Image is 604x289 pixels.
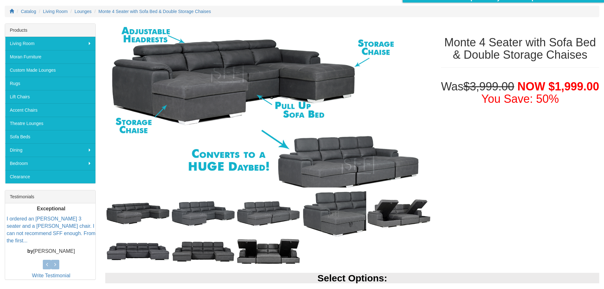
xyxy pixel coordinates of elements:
a: Lounges [75,9,92,14]
div: Testimonials [5,190,95,203]
a: Write Testimonial [32,273,70,278]
a: I ordered an [PERSON_NAME] 3 seater and a [PERSON_NAME] chair. I can not recommend SFF enough. Fr... [7,216,95,244]
font: You Save: 50% [481,92,559,105]
a: Living Room [43,9,68,14]
a: Sofa Beds [5,130,95,143]
b: by [27,248,33,254]
del: $3,999.00 [464,80,514,93]
a: Lift Chairs [5,90,95,103]
h1: Was [441,80,599,105]
div: Products [5,24,95,37]
a: Catalog [21,9,36,14]
a: Monte 4 Seater with Sofa Bed & Double Storage Chaises [99,9,211,14]
a: Dining [5,143,95,157]
a: Clearance [5,170,95,183]
a: Accent Chairs [5,103,95,117]
a: Moran Furniture [5,50,95,63]
b: Select Options: [317,273,387,283]
b: Exceptional [37,206,65,211]
p: [PERSON_NAME] [7,248,95,255]
a: Theatre Lounges [5,117,95,130]
a: Bedroom [5,157,95,170]
a: Rugs [5,77,95,90]
h1: Monte 4 Seater with Sofa Bed & Double Storage Chaises [441,36,599,61]
a: Living Room [5,37,95,50]
span: NOW $1,999.00 [517,80,599,93]
a: Custom Made Lounges [5,63,95,77]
